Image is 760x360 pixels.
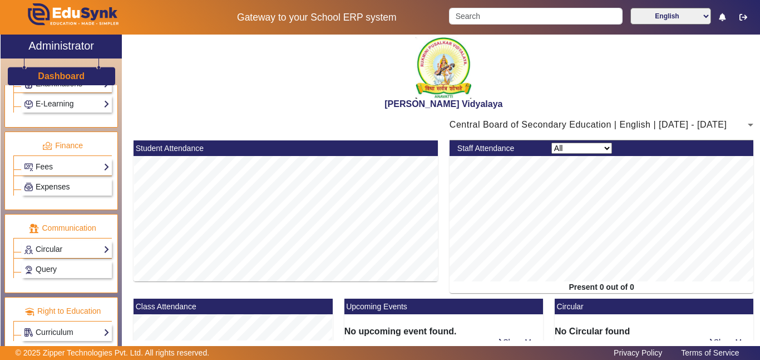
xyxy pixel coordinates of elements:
h6: No Circular found [555,326,753,337]
div: Present 0 out of 0 [450,281,754,293]
a: Show More [708,337,754,347]
img: Payroll.png [24,183,33,191]
p: Finance [13,140,112,152]
p: Communication [13,222,112,234]
p: Right to Education [13,305,112,317]
img: rte.png [24,307,34,317]
h6: No upcoming event found. [344,326,543,337]
span: Expenses [36,182,70,191]
mat-card-header: Circular [555,299,753,314]
img: finance.png [42,141,52,151]
img: 1f9ccde3-ca7c-4581-b515-4fcda2067381 [416,37,471,99]
span: Query [36,265,57,274]
h3: Dashboard [38,71,85,81]
a: Privacy Policy [608,346,668,360]
h2: Administrator [28,39,94,52]
img: communication.png [29,223,39,233]
mat-card-header: Class Attendance [134,299,332,314]
a: Query [24,263,110,276]
a: Show More [497,337,543,347]
a: Terms of Service [675,346,744,360]
img: Support-tickets.png [24,266,33,274]
a: Administrator [1,35,122,59]
mat-card-header: Student Attendance [134,140,438,156]
p: © 2025 Zipper Technologies Pvt. Ltd. All rights reserved. [16,347,210,359]
h2: [PERSON_NAME] Vidyalaya [128,99,759,109]
h5: Gateway to your School ERP system [196,12,438,23]
span: Central Board of Secondary Education | English | [DATE] - [DATE] [450,120,727,129]
mat-card-header: Upcoming Events [344,299,543,314]
a: Dashboard [37,70,85,82]
input: Search [449,8,622,25]
a: Expenses [24,181,110,193]
div: Staff Attendance [451,143,545,154]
